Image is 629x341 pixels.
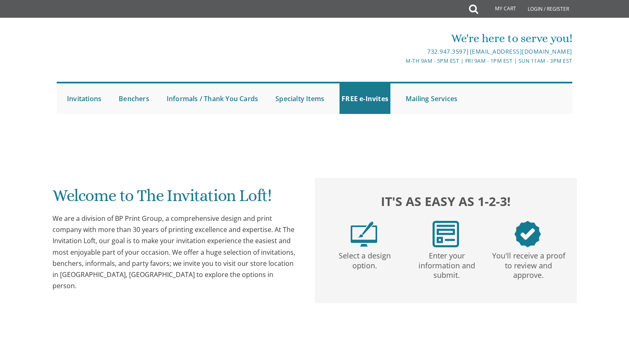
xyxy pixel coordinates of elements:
p: Select a design option. [325,247,404,271]
a: Mailing Services [404,83,459,114]
div: M-Th 9am - 5pm EST | Fri 9am - 1pm EST | Sun 11am - 3pm EST [229,57,572,65]
div: We are a division of BP Print Group, a comprehensive design and print company with more than 30 y... [53,213,298,291]
img: step2.png [433,221,459,247]
a: Benchers [117,83,151,114]
p: Enter your information and submit. [407,247,486,280]
img: step3.png [514,221,541,247]
a: Informals / Thank You Cards [165,83,260,114]
a: My Cart [477,1,522,17]
a: Specialty Items [273,83,326,114]
a: Invitations [65,83,103,114]
div: | [229,47,572,57]
a: 732.947.3597 [427,47,466,55]
a: [EMAIL_ADDRESS][DOMAIN_NAME] [470,47,572,55]
h1: Welcome to The Invitation Loft! [53,187,298,211]
p: You'll receive a proof to review and approve. [489,247,568,280]
img: step1.png [351,221,377,247]
div: We're here to serve you! [229,30,572,47]
a: FREE e-Invites [340,83,390,114]
h2: It's as easy as 1-2-3! [323,192,569,211]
